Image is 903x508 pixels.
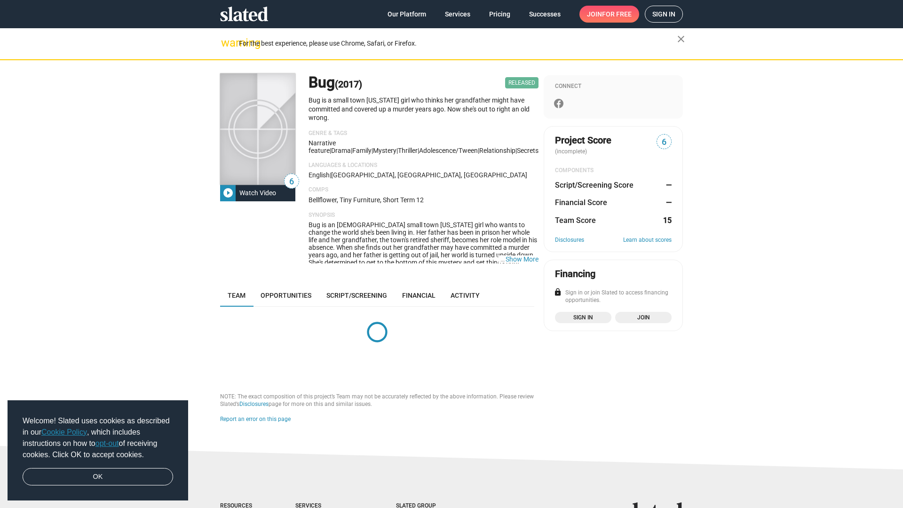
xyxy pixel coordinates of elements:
[602,6,632,23] span: for free
[517,147,539,154] span: secrets
[326,292,387,299] span: Script/Screening
[220,184,295,201] button: Watch Video
[652,6,675,22] span: Sign in
[482,6,518,23] a: Pricing
[623,237,672,244] a: Learn about scores
[506,255,539,263] button: …Show More
[331,171,527,179] span: [GEOGRAPHIC_DATA], [GEOGRAPHIC_DATA], [GEOGRAPHIC_DATA]
[515,147,517,154] span: |
[395,284,443,307] a: Financial
[239,401,269,407] a: Disclosures
[309,139,336,154] span: Narrative feature
[309,171,330,179] span: English
[330,147,331,154] span: |
[309,196,539,205] p: Bellflower, Tiny Furniture, Short Term 12
[663,198,672,207] dd: —
[555,289,672,304] div: Sign in or join Slated to access financing opportunities.
[398,147,418,154] span: Thriller
[396,147,398,154] span: |
[373,147,396,154] span: Mystery
[221,37,232,48] mat-icon: warning
[675,33,687,45] mat-icon: close
[372,147,373,154] span: |
[443,284,487,307] a: Activity
[555,215,596,225] dt: Team Score
[239,37,677,50] div: For the best experience, please use Chrome, Safari, or Firefox.
[496,255,506,263] span: …
[220,284,253,307] a: Team
[561,313,606,322] span: Sign in
[309,221,537,266] span: Bug is an [DEMOGRAPHIC_DATA] small town [US_STATE] girl who wants to change the world she's been ...
[309,96,539,122] p: Bug is a small town [US_STATE] girl who thinks her grandfather might have committed and covered u...
[555,148,589,155] span: (incomplete)
[309,130,539,137] p: Genre & Tags
[419,147,478,154] span: adolescence/tween
[479,147,515,154] span: relationship
[418,147,419,154] span: |
[555,312,611,323] a: Sign in
[95,439,119,447] a: opt-out
[309,186,539,194] p: Comps
[23,468,173,486] a: dismiss cookie message
[587,6,632,23] span: Join
[309,72,362,93] h1: Bug
[555,180,634,190] dt: Script/Screening Score
[445,6,470,23] span: Services
[330,171,331,179] span: |
[554,288,562,296] mat-icon: lock
[23,415,173,460] span: Welcome! Slated uses cookies as described in our , which includes instructions on how to of recei...
[228,292,246,299] span: Team
[319,284,395,307] a: Script/Screening
[41,428,87,436] a: Cookie Policy
[621,313,666,322] span: Join
[555,237,584,244] a: Disclosures
[380,6,434,23] a: Our Platform
[478,147,479,154] span: |
[555,167,672,175] div: COMPONENTS
[253,284,319,307] a: Opportunities
[309,162,539,169] p: Languages & Locations
[489,6,510,23] span: Pricing
[663,215,672,225] dd: 15
[579,6,639,23] a: Joinfor free
[351,147,352,154] span: |
[236,184,280,201] div: Watch Video
[529,6,561,23] span: Successes
[8,400,188,501] div: cookieconsent
[645,6,683,23] a: Sign in
[451,292,480,299] span: Activity
[309,212,539,219] p: Synopsis
[657,136,671,149] span: 6
[437,6,478,23] a: Services
[505,77,539,88] span: Released
[352,147,372,154] span: Family
[335,79,362,90] span: (2017)
[663,180,672,190] dd: —
[285,175,299,188] span: 6
[220,416,291,423] button: Report an error on this page
[222,187,234,198] mat-icon: play_circle_filled
[402,292,436,299] span: Financial
[220,393,534,408] div: NOTE: The exact composition of this project’s Team may not be accurately reflected by the above i...
[555,134,611,147] span: Project Score
[331,147,351,154] span: Drama
[555,268,595,280] div: Financing
[555,198,607,207] dt: Financial Score
[522,6,568,23] a: Successes
[615,312,672,323] a: Join
[555,83,672,90] div: Connect
[388,6,426,23] span: Our Platform
[261,292,311,299] span: Opportunities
